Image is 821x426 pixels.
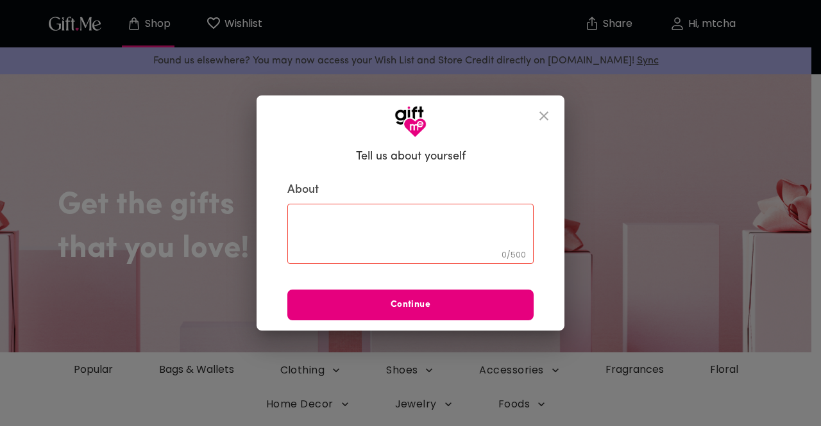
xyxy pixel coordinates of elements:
[287,298,534,312] span: Continue
[394,106,427,138] img: GiftMe Logo
[356,149,466,165] h6: Tell us about yourself
[287,290,534,320] button: Continue
[529,101,559,131] button: close
[502,249,526,260] span: 0 / 500
[287,183,534,198] label: About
